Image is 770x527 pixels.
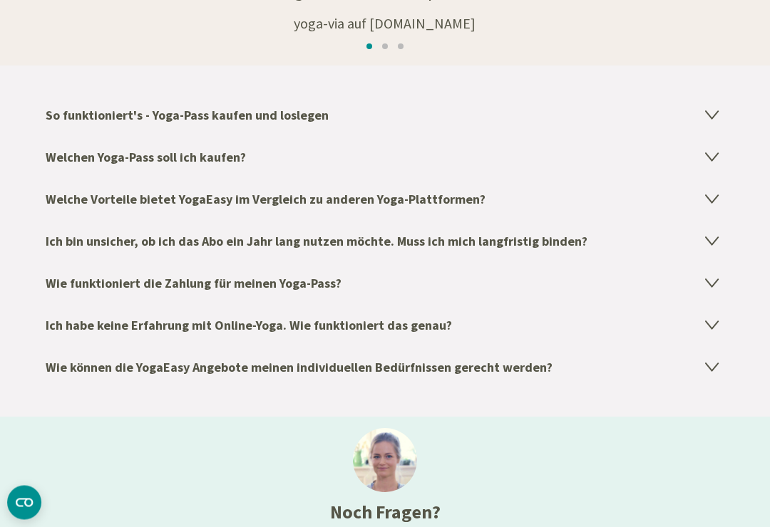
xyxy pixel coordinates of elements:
[7,486,41,520] button: CMP-Widget öffnen
[46,179,724,221] h4: Welche Vorteile bietet YogaEasy im Vergleich zu anderen Yoga-Plattformen?
[46,95,724,137] h4: So funktioniert's - Yoga-Pass kaufen und loslegen
[46,305,724,347] h4: Ich habe keine Erfahrung mit Online-Yoga. Wie funktioniert das genau?
[46,137,724,179] h4: Welchen Yoga-Pass soll ich kaufen?
[353,429,417,493] img: ines@1x.jpg
[46,347,724,389] h4: Wie können die YogaEasy Angebote meinen individuellen Bedürfnissen gerecht werden?
[46,263,724,305] h4: Wie funktioniert die Zahlung für meinen Yoga-Pass?
[148,499,622,526] h3: Noch Fragen?
[46,221,724,263] h4: Ich bin unsicher, ob ich das Abo ein Jahr lang nutzen möchte. Muss ich mich langfristig binden?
